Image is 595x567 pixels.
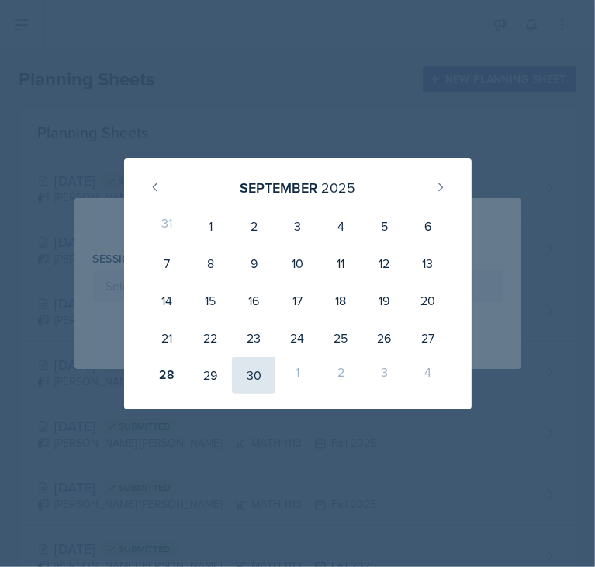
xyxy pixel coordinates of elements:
div: 30 [232,357,275,394]
div: 11 [319,245,362,282]
div: 2 [319,357,362,394]
div: 13 [406,245,449,282]
div: 5 [362,207,406,245]
div: 24 [275,319,319,357]
div: 1 [275,357,319,394]
div: 20 [406,282,449,319]
div: 31 [146,207,189,245]
div: 2025 [321,177,355,198]
div: 23 [232,319,275,357]
div: 22 [189,319,232,357]
div: 10 [275,245,319,282]
div: 18 [319,282,362,319]
div: 3 [275,207,319,245]
div: 29 [189,357,232,394]
div: 15 [189,282,232,319]
div: 4 [319,207,362,245]
div: 7 [146,245,189,282]
div: 6 [406,207,449,245]
div: 16 [232,282,275,319]
div: 9 [232,245,275,282]
div: 3 [362,357,406,394]
div: 17 [275,282,319,319]
div: 1 [189,207,232,245]
div: 19 [362,282,406,319]
div: September [240,177,317,198]
div: 12 [362,245,406,282]
div: 25 [319,319,362,357]
div: 4 [406,357,449,394]
div: 8 [189,245,232,282]
div: 2 [232,207,275,245]
div: 27 [406,319,449,357]
div: 14 [146,282,189,319]
div: 26 [362,319,406,357]
div: 21 [146,319,189,357]
div: 28 [146,357,189,394]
